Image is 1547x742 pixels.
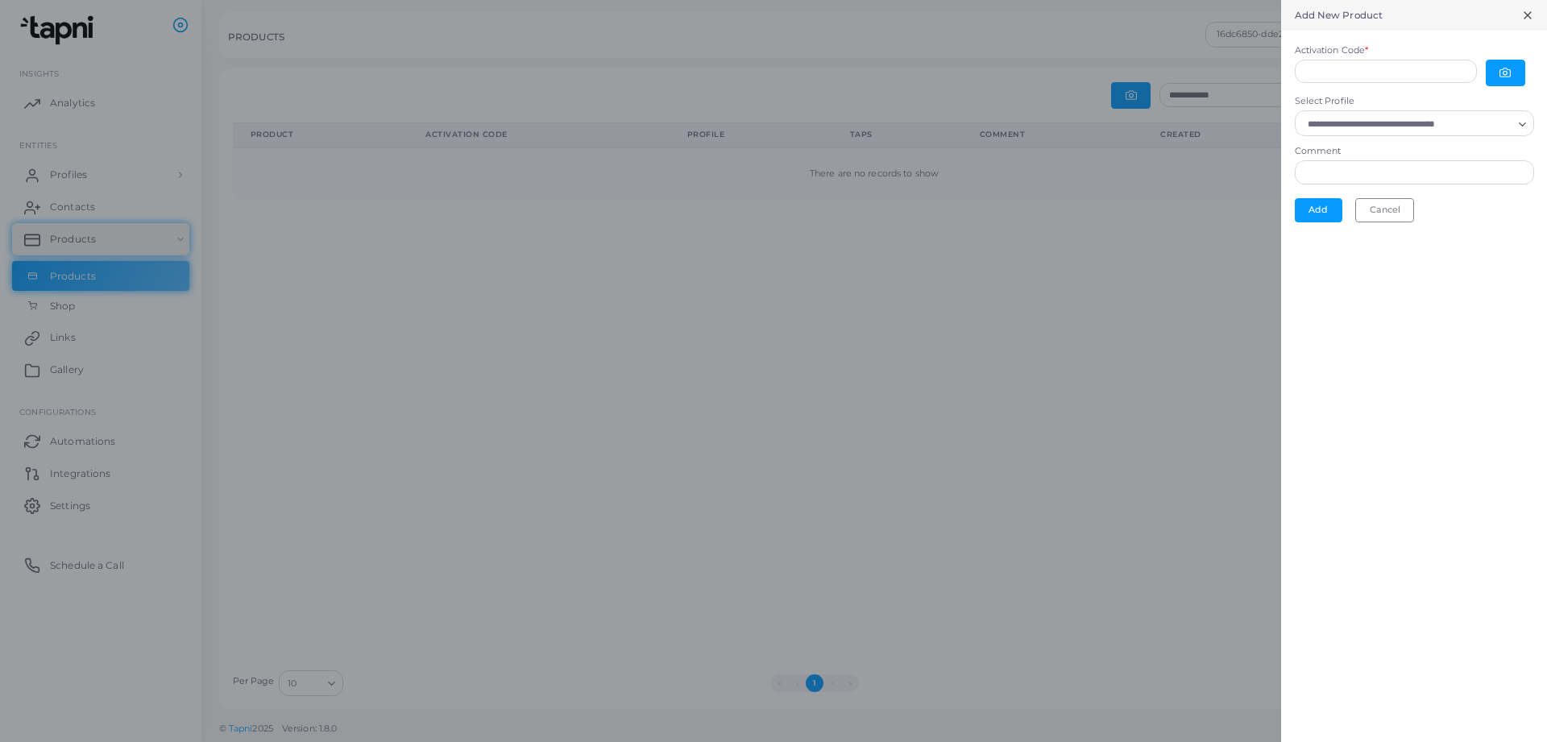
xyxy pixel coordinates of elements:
[1295,44,1369,57] label: Activation Code
[1302,115,1512,133] input: Search for option
[1295,95,1534,108] label: Select Profile
[1295,145,1342,158] label: Comment
[1295,110,1534,136] div: Search for option
[1295,10,1383,21] h5: Add New Product
[1355,198,1414,222] button: Cancel
[1295,198,1342,222] button: Add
